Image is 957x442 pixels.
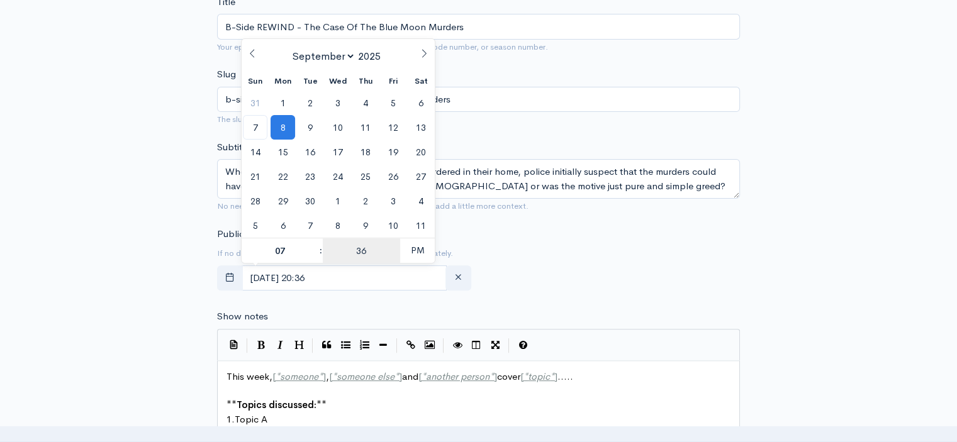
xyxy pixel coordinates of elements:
span: September 20, 2025 [409,140,434,164]
span: Topics discussed: [237,399,316,411]
span: October 7, 2025 [298,213,323,238]
span: [ [329,370,332,382]
span: October 4, 2025 [409,189,434,213]
i: | [247,338,248,353]
span: September 4, 2025 [354,91,378,115]
button: Heading [289,336,308,355]
span: October 5, 2025 [243,213,267,238]
span: September 15, 2025 [271,140,295,164]
span: Sat [407,77,435,86]
span: September 29, 2025 [271,189,295,213]
span: September 27, 2025 [409,164,434,189]
button: Toggle Side by Side [467,336,486,355]
span: This week, , and cover ..... [227,370,573,382]
span: [ [418,370,422,382]
span: ] [323,370,326,382]
span: October 1, 2025 [326,189,350,213]
span: September 25, 2025 [354,164,378,189]
label: Show notes [217,309,268,324]
span: September 2, 2025 [298,91,323,115]
i: | [312,338,313,353]
span: September 18, 2025 [354,140,378,164]
button: Quote [317,336,336,355]
small: Your episode title should include your podcast title, episode number, or season number. [217,41,548,52]
span: Mon [269,77,296,86]
span: Sun [242,77,269,86]
span: September 7, 2025 [243,115,267,140]
span: September 16, 2025 [298,140,323,164]
span: August 31, 2025 [243,91,267,115]
span: another person [426,370,490,382]
span: Wed [324,77,352,86]
button: Italic [271,336,289,355]
span: someone [280,370,318,382]
button: Insert Image [420,336,439,355]
button: Toggle Fullscreen [486,336,505,355]
span: October 6, 2025 [271,213,295,238]
span: Topic A [235,413,267,425]
span: September 14, 2025 [243,140,267,164]
button: Numbered List [355,336,374,355]
input: title-of-episode [217,87,740,113]
span: September 11, 2025 [354,115,378,140]
span: September 24, 2025 [326,164,350,189]
input: What is the episode's title? [217,14,740,40]
span: September 9, 2025 [298,115,323,140]
span: October 8, 2025 [326,213,350,238]
span: [ [272,370,276,382]
span: Tue [296,77,324,86]
button: Insert Horizontal Line [374,336,393,355]
span: September 12, 2025 [381,115,406,140]
button: Bold [252,336,271,355]
label: Slug [217,67,236,82]
span: September 17, 2025 [326,140,350,164]
small: The slug will be used in the URL for the episode. [217,114,391,124]
span: Fri [379,77,407,86]
span: [ [520,370,523,382]
span: : [319,238,323,263]
i: | [396,338,398,353]
span: September 10, 2025 [326,115,350,140]
span: someone else [337,370,395,382]
span: ] [554,370,557,382]
span: September 5, 2025 [381,91,406,115]
i: | [443,338,444,353]
span: ] [399,370,402,382]
span: September 19, 2025 [381,140,406,164]
span: September 8, 2025 [271,115,295,140]
span: September 3, 2025 [326,91,350,115]
button: Toggle Preview [448,336,467,355]
button: Markdown Guide [513,336,532,355]
span: September 13, 2025 [409,115,434,140]
span: September 30, 2025 [298,189,323,213]
button: Insert Show Notes Template [224,335,243,354]
span: topic [528,370,550,382]
input: Year [355,50,389,63]
button: Generic List [336,336,355,355]
button: clear [445,265,471,291]
span: September 21, 2025 [243,164,267,189]
span: September 26, 2025 [381,164,406,189]
input: Hour [242,238,319,263]
label: Publication date and time [217,227,326,241]
span: October 11, 2025 [409,213,434,238]
small: If no date is selected, the episode will be published immediately. [217,248,453,258]
span: October 2, 2025 [354,189,378,213]
span: September 1, 2025 [271,91,295,115]
i: | [508,338,510,353]
span: ] [494,370,497,382]
span: October 3, 2025 [381,189,406,213]
input: Minute [323,238,400,263]
span: October 10, 2025 [381,213,406,238]
button: Create Link [401,336,420,355]
span: October 9, 2025 [354,213,378,238]
button: toggle [217,265,243,291]
label: Subtitle [217,140,250,155]
small: No need to repeat the main title of the episode, it's best to add a little more context. [217,201,529,211]
span: 1. [227,413,235,425]
span: September 22, 2025 [271,164,295,189]
span: September 6, 2025 [409,91,434,115]
select: Month [287,49,355,64]
span: September 28, 2025 [243,189,267,213]
span: September 23, 2025 [298,164,323,189]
